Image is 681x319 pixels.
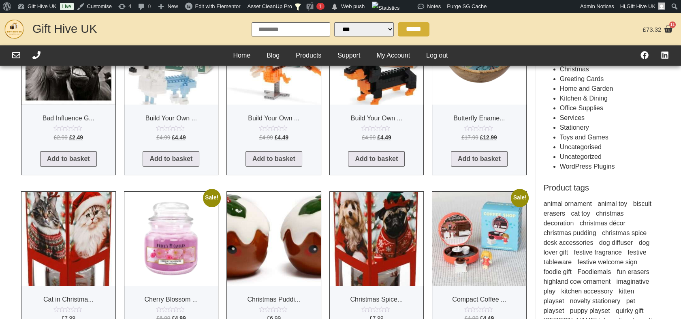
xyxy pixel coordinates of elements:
img: Views over 48 hours. Click for more Jetpack Stats. [372,2,399,15]
a: Foodiemals (1 product) [577,268,611,275]
bdi: 4.49 [377,135,391,141]
a: Greeting Cards [560,75,604,82]
a: Add to basket: “Build Your Own Pterodactyl Dinosaur Model Brick Kit” [246,151,302,167]
a: Add to basket: “Bad Influence Greeting Card” [40,151,97,167]
span: £ [69,135,73,141]
span: £ [156,135,160,141]
span: Sale! [511,189,529,207]
img: Christmas Pudding Foodiemals Salt & Pepper Set [227,192,321,286]
div: Rated 0 out of 5 [464,306,494,312]
a: desk accessories (1 product) [544,239,593,246]
a: Uncategorised [560,143,602,150]
bdi: 4.49 [172,135,186,141]
img: Compact Coffee Shop Playset [432,192,526,286]
bdi: 17.99 [461,135,478,141]
a: foodie gift (1 product) [544,268,572,275]
a: WordPress Plugins [560,163,615,170]
a: puppy playset (1 product) [570,307,610,314]
a: Call Us [32,51,41,59]
a: Add to basket: “Butterfly Enamel Bowl” [451,151,508,167]
span: £ [172,135,175,141]
a: Sale! Build Your Own ...Rated 0 out of 5 [330,11,424,145]
h2: Compact Coffee ... [432,292,526,306]
h2: Build Your Own ... [227,111,321,125]
h2: Cat in Christma... [21,292,115,306]
span:  [331,1,339,13]
a: pet playset (2 products) [544,298,635,314]
img: Cat in Christmas Hat Diffuser [21,192,115,286]
h2: Build Your Own ... [330,111,424,125]
bdi: 4.49 [275,135,288,141]
nav: Header Menu [225,49,456,62]
a: Gift Hive UK [32,22,97,35]
a: christmas décor (1 product) [580,220,625,227]
a: Visit our Facebook Page [640,51,649,59]
a: fun erasers (1 product) [617,268,649,275]
bdi: 4.99 [259,135,273,141]
span: £ [643,26,646,33]
a: dog diffuser (1 product) [599,239,633,246]
div: Rated 0 out of 5 [156,306,186,312]
a: quirky gift (1 product) [616,307,643,314]
span: Edit with Elementor [195,3,240,9]
a: Toys and Games [560,134,608,141]
a: Kitchen & Dining [560,95,608,102]
img: Cherry Blossom Small Jar Candle [124,192,218,286]
h2: Cherry Blossom ... [124,292,218,306]
bdi: 2.49 [69,135,83,141]
h2: Build Your Own ... [124,111,218,125]
span: £ [461,135,465,141]
bdi: 4.99 [362,135,376,141]
a: Stationery [560,124,589,131]
a: festive welcome sign (1 product) [577,259,637,265]
span: £ [362,135,365,141]
a: kitchen accessory (1 product) [561,288,613,295]
a: animal ornament (1 product) [544,200,592,207]
bdi: 73.32 [643,26,661,33]
a: Christmas [560,66,589,73]
a: christmas spice (1 product) [602,229,647,236]
a: £73.32 11 [640,22,675,36]
a: Home [225,49,258,62]
a: highland cow ornament (1 product) [544,278,611,285]
a: Add to basket: “Build Your Own Poodle Model Brick Kit” [143,151,199,167]
h2: Butterfly Ename... [432,111,526,125]
a: Uncategorized [560,153,602,160]
div: Rated 0 out of 5 [361,125,391,131]
a: biscuit erasers (1 product) [544,200,651,217]
a: Log out [418,49,456,62]
a: Home and Garden [560,85,613,92]
span: £ [275,135,278,141]
span: Gift Hive UK [626,3,655,9]
a: Add to basket: “Build Your Own Sausage Dog Model Brick Kit” [348,151,405,167]
span: 11 [669,21,676,28]
a: Office Supplies [560,105,603,111]
div: Call Us [32,51,41,60]
a: Products [288,49,329,62]
img: Christmas Spice Dog in Hat Diffuser [330,192,424,286]
bdi: 2.99 [54,135,68,141]
a: Email Us [12,51,20,59]
span: £ [54,135,57,141]
div: Rated 0 out of 5 [259,306,289,312]
a: animal toy (1 product) [598,200,627,207]
a: My Account [368,49,418,62]
h5: Product tags [544,183,656,193]
a: festive tableware (1 product) [544,249,647,265]
span: £ [377,135,380,141]
a: Sale! Bad Influence G...Rated 0 out of 5 [21,11,115,145]
a: Blog [258,49,288,62]
a: Find Us On LinkedIn [661,51,669,59]
div: Rated 0 out of 5 [53,125,83,131]
div: Rated 0 out of 5 [361,306,391,312]
span: 1 [319,3,322,9]
a: Live [60,3,74,10]
a: Sale! Butterfly Ename...Rated 0 out of 5 [432,11,526,145]
span: Sale! [203,189,221,207]
span: £ [259,135,263,141]
a: christmas pudding (1 product) [544,229,596,236]
div: Rated 0 out of 5 [464,125,494,131]
img: GHUK-Site-Icon-2024-2 [4,19,24,39]
bdi: 4.99 [156,135,170,141]
div: Rated 0 out of 5 [156,125,186,131]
